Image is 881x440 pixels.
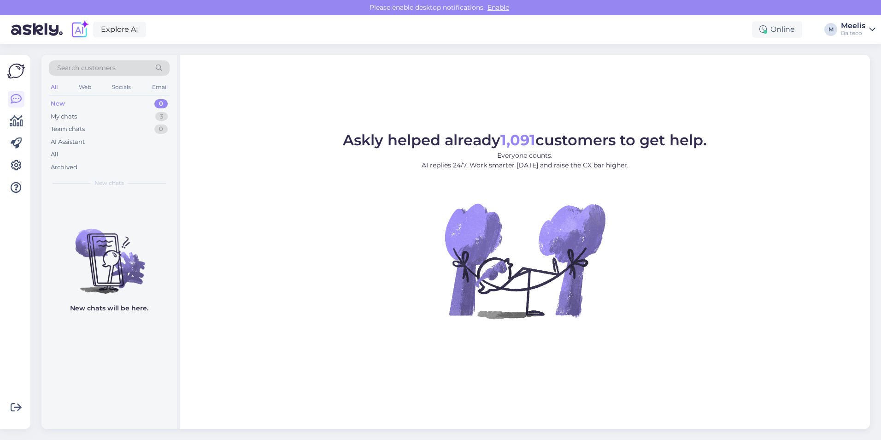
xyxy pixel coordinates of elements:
img: explore-ai [70,20,89,39]
div: All [49,81,59,93]
div: All [51,150,59,159]
div: New [51,99,65,108]
div: Meelis [841,22,865,30]
div: 0 [154,125,168,134]
div: AI Assistant [51,137,85,147]
span: Enable [485,3,512,12]
div: 3 [155,112,168,121]
img: No chats [41,212,177,295]
a: Explore AI [93,22,146,37]
img: Askly Logo [7,62,25,80]
b: 1,091 [500,131,535,149]
div: Archived [51,163,77,172]
div: 0 [154,99,168,108]
div: Balteco [841,30,865,37]
span: New chats [94,179,124,187]
a: MeelisBalteco [841,22,875,37]
div: Web [77,81,93,93]
div: Team chats [51,125,85,134]
p: New chats will be here. [70,303,148,313]
div: M [824,23,837,36]
div: Socials [110,81,133,93]
div: My chats [51,112,77,121]
img: No Chat active [442,178,608,344]
div: Email [150,81,170,93]
span: Askly helped already customers to get help. [343,131,707,149]
div: Online [752,21,802,38]
span: Search customers [57,63,116,73]
p: Everyone counts. AI replies 24/7. Work smarter [DATE] and raise the CX bar higher. [343,151,707,170]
